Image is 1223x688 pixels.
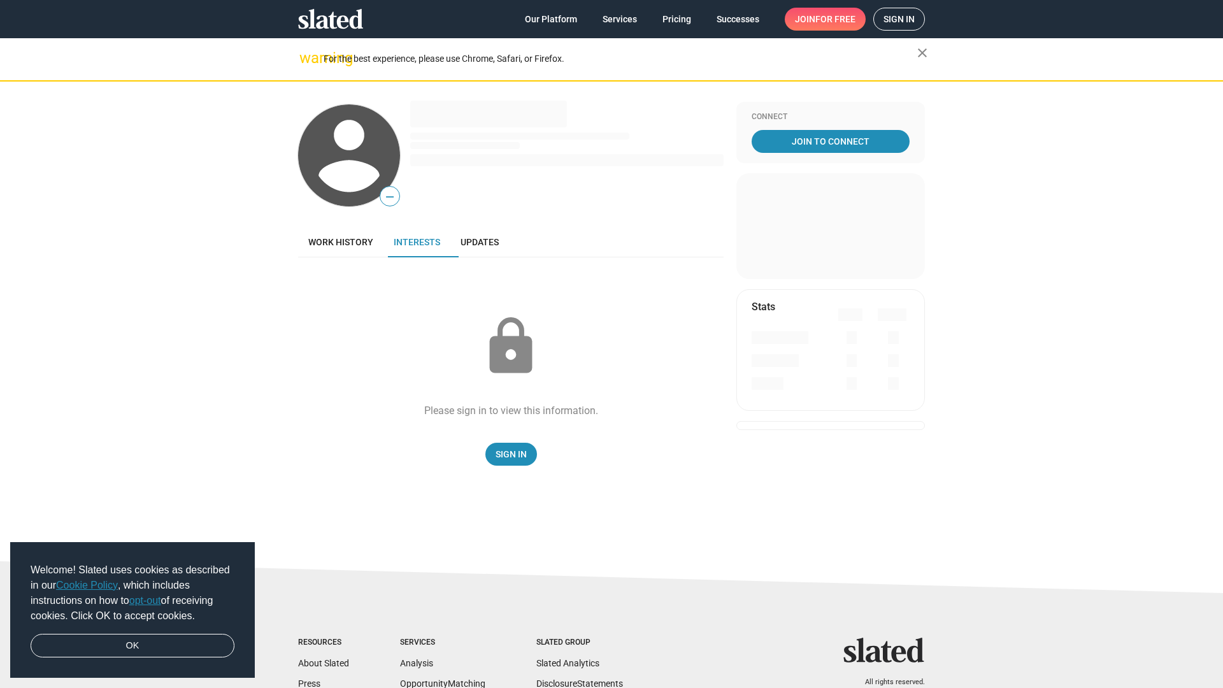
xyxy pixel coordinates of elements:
span: Interests [394,237,440,247]
a: Sign In [485,443,537,466]
span: Our Platform [525,8,577,31]
a: Analysis [400,658,433,668]
span: Services [603,8,637,31]
span: Sign In [496,443,527,466]
mat-icon: close [915,45,930,61]
div: Please sign in to view this information. [424,404,598,417]
div: For the best experience, please use Chrome, Safari, or Firefox. [324,50,917,68]
div: Services [400,638,485,648]
div: Slated Group [536,638,623,648]
a: Work history [298,227,383,257]
a: Pricing [652,8,701,31]
span: Join To Connect [754,130,907,153]
span: Updates [461,237,499,247]
span: — [380,189,399,205]
a: Services [592,8,647,31]
a: Updates [450,227,509,257]
a: Interests [383,227,450,257]
a: Cookie Policy [56,580,118,591]
a: Sign in [873,8,925,31]
a: About Slated [298,658,349,668]
span: Pricing [662,8,691,31]
a: Our Platform [515,8,587,31]
span: Welcome! Slated uses cookies as described in our , which includes instructions on how to of recei... [31,563,234,624]
a: opt-out [129,595,161,606]
a: Successes [706,8,769,31]
mat-icon: lock [479,315,543,378]
div: cookieconsent [10,542,255,678]
div: Connect [752,112,910,122]
mat-icon: warning [299,50,315,66]
a: Join To Connect [752,130,910,153]
span: for free [815,8,855,31]
span: Successes [717,8,759,31]
mat-card-title: Stats [752,300,775,313]
a: Joinfor free [785,8,866,31]
a: Slated Analytics [536,658,599,668]
span: Join [795,8,855,31]
span: Sign in [883,8,915,30]
a: dismiss cookie message [31,634,234,658]
span: Work history [308,237,373,247]
div: Resources [298,638,349,648]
